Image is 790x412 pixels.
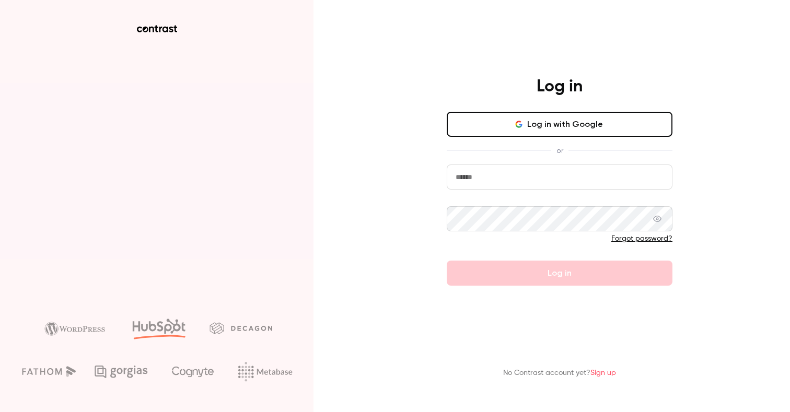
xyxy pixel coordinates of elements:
[611,235,672,242] a: Forgot password?
[447,112,672,137] button: Log in with Google
[503,368,616,379] p: No Contrast account yet?
[210,322,272,334] img: decagon
[590,369,616,376] a: Sign up
[537,76,583,97] h4: Log in
[551,145,568,156] span: or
